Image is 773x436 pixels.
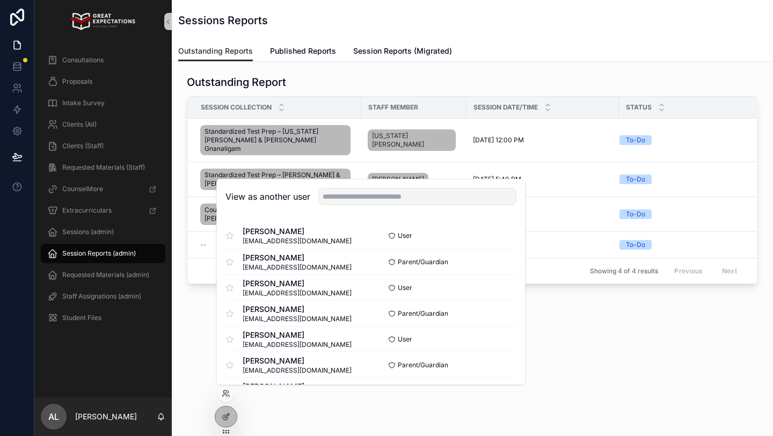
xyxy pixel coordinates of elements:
[626,175,645,184] div: To-Do
[205,206,346,223] span: Counseling – [PERSON_NAME] & [PERSON_NAME]
[62,228,114,236] span: Sessions (admin)
[178,46,253,56] span: Outstanding Reports
[62,292,141,301] span: Staff Assignations (admin)
[243,315,352,323] span: [EMAIL_ADDRESS][DOMAIN_NAME]
[626,209,645,219] div: To-Do
[243,340,352,349] span: [EMAIL_ADDRESS][DOMAIN_NAME]
[41,244,165,263] a: Session Reports (admin)
[200,241,207,249] span: --
[205,171,346,188] span: Standardized Test Prep – [PERSON_NAME] & [PERSON_NAME]/[PERSON_NAME]
[200,201,355,227] a: Counseling – [PERSON_NAME] & [PERSON_NAME]
[243,304,352,315] span: [PERSON_NAME]
[41,93,165,113] a: Intake Survey
[473,136,524,144] span: [DATE] 12:00 PM
[398,309,448,318] span: Parent/Guardian
[48,410,59,423] span: AL
[626,103,652,112] span: Status
[270,41,336,63] a: Published Reports
[398,258,448,266] span: Parent/Guardian
[398,361,448,369] span: Parent/Guardian
[201,103,272,112] span: Session collection
[41,222,165,242] a: Sessions (admin)
[368,129,456,151] a: [US_STATE][PERSON_NAME]
[62,142,104,150] span: Clients (Staff)
[619,175,743,184] a: To-Do
[41,179,165,199] a: CounselMore
[473,136,612,144] a: [DATE] 12:00 PM
[41,115,165,134] a: Clients (All)
[41,158,165,177] a: Requested Materials (Staff)
[205,127,346,153] span: Standardized Test Prep – [US_STATE][PERSON_NAME] & [PERSON_NAME] Gnanaligam
[62,77,92,86] span: Proposals
[178,13,268,28] h1: Sessions Reports
[626,240,645,250] div: To-Do
[590,267,658,275] span: Showing 4 of 4 results
[225,190,310,203] h2: View as another user
[41,50,165,70] a: Consultations
[243,366,352,375] span: [EMAIL_ADDRESS][DOMAIN_NAME]
[200,166,355,192] a: Standardized Test Prep – [PERSON_NAME] & [PERSON_NAME]/[PERSON_NAME]
[398,335,412,344] span: User
[353,46,452,56] span: Session Reports (Migrated)
[368,127,460,153] a: [US_STATE][PERSON_NAME]
[626,135,645,145] div: To-Do
[243,330,352,340] span: [PERSON_NAME]
[243,237,352,245] span: [EMAIL_ADDRESS][DOMAIN_NAME]
[473,241,612,249] a: --
[372,175,424,184] span: [PERSON_NAME]
[62,249,136,258] span: Session Reports (admin)
[619,240,743,250] a: To-Do
[243,252,352,263] span: [PERSON_NAME]
[243,263,352,272] span: [EMAIL_ADDRESS][DOMAIN_NAME]
[41,287,165,306] a: Staff Assignations (admin)
[41,308,165,328] a: Student Files
[473,175,521,184] span: [DATE] 5:40 PM
[619,135,743,145] a: To-Do
[41,72,165,91] a: Proposals
[473,103,538,112] span: Session Date/Time
[619,209,743,219] a: To-Do
[270,46,336,56] span: Published Reports
[62,271,149,279] span: Requested Materials (admin)
[200,241,355,249] a: --
[473,175,612,184] a: [DATE] 5:40 PM
[243,278,352,289] span: [PERSON_NAME]
[368,173,428,186] a: [PERSON_NAME]
[398,231,412,240] span: User
[75,411,137,422] p: [PERSON_NAME]
[34,43,172,341] div: scrollable content
[41,265,165,285] a: Requested Materials (admin)
[62,206,112,215] span: Extracurriculars
[243,289,352,297] span: [EMAIL_ADDRESS][DOMAIN_NAME]
[41,136,165,156] a: Clients (Staff)
[200,123,355,157] a: Standardized Test Prep – [US_STATE][PERSON_NAME] & [PERSON_NAME] Gnanaligam
[368,171,460,188] a: [PERSON_NAME]
[372,132,451,149] span: [US_STATE][PERSON_NAME]
[368,103,418,112] span: Staff Member
[473,210,612,219] a: [DATE] 4:00 PM
[178,41,253,62] a: Outstanding Reports
[187,75,286,90] h1: Outstanding Report
[41,201,165,220] a: Extracurriculars
[71,13,135,30] img: App logo
[62,163,145,172] span: Requested Materials (Staff)
[398,284,412,292] span: User
[62,56,104,64] span: Consultations
[243,381,352,392] span: [PERSON_NAME]
[62,185,103,193] span: CounselMore
[243,355,352,366] span: [PERSON_NAME]
[243,226,352,237] span: [PERSON_NAME]
[62,120,97,129] span: Clients (All)
[62,314,101,322] span: Student Files
[353,41,452,63] a: Session Reports (Migrated)
[62,99,105,107] span: Intake Survey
